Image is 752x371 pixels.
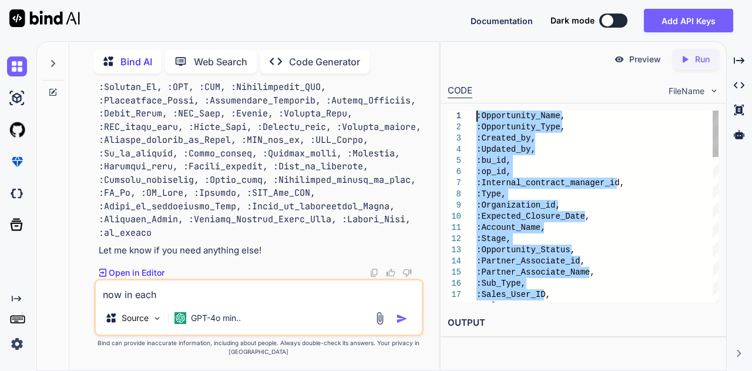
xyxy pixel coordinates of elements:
img: preview [614,54,625,65]
img: ai-studio [7,88,27,108]
span: :Type, [476,189,506,199]
div: 3 [448,133,461,144]
div: 16 [448,278,461,289]
p: GPT-4o min.. [191,312,241,324]
span: Documentation [471,16,533,26]
p: Run [695,54,710,65]
div: 12 [448,233,461,245]
div: 1 [448,111,461,122]
div: 8 [448,189,461,200]
p: Code Generator [289,55,360,69]
p: Bind can provide inaccurate information, including about people. Always double-check its answers.... [94,339,424,356]
p: Let me know if you need anything else! [99,244,422,258]
span: :Updated_by, [476,145,536,154]
img: chevron down [709,86,719,96]
span: :Account_Name, [476,223,546,232]
span: :Stage, [476,234,511,243]
p: Preview [629,54,661,65]
div: 2 [448,122,461,133]
span: FileName [669,85,704,97]
span: :Expected_Closure_Date, [476,212,590,221]
span: :Internal_contract_manager_id, [476,178,625,188]
button: Documentation [471,15,533,27]
span: :Created_by, [476,133,536,143]
div: 5 [448,155,461,166]
img: settings [7,334,27,354]
div: CODE [448,84,472,98]
p: Web Search [194,55,247,69]
div: 4 [448,144,461,155]
img: darkCloudIdeIcon [7,183,27,203]
div: 14 [448,256,461,267]
span: :Sales_User_ID, [476,290,550,299]
div: 9 [448,200,461,211]
img: like [386,268,395,278]
span: :Sales_User_name, [476,301,560,310]
img: GPT-4o mini [174,312,186,324]
span: :Opportunity_Status, [476,245,575,255]
img: icon [396,313,408,325]
div: 11 [448,222,461,233]
span: :Organization_id, [476,200,560,210]
img: dislike [402,268,412,278]
div: 7 [448,178,461,189]
img: Bind AI [9,9,80,27]
span: :op_id, [476,167,511,176]
img: attachment [373,312,387,325]
p: Bind AI [120,55,152,69]
div: 6 [448,166,461,178]
textarea: now in each [96,280,422,302]
button: Add API Keys [644,9,733,32]
p: Source [122,312,149,324]
div: 13 [448,245,461,256]
img: chat [7,56,27,76]
p: Open in Editor [109,267,164,279]
img: githubLight [7,120,27,140]
span: :Sub_Type, [476,279,526,288]
span: Dark mode [550,15,595,26]
div: 10 [448,211,461,222]
span: :Partner_Associate_Name, [476,268,595,277]
img: copy [370,268,379,278]
span: :Opportunity_Name, [476,111,565,121]
div: 15 [448,267,461,278]
img: premium [7,152,27,172]
h2: OUTPUT [441,309,726,337]
div: 17 [448,289,461,300]
span: :Opportunity_Type, [476,122,565,132]
div: 18 [448,300,461,312]
span: :bu_id, [476,156,511,165]
img: Pick Models [152,313,162,323]
span: :Partner_Associate_id, [476,256,585,266]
